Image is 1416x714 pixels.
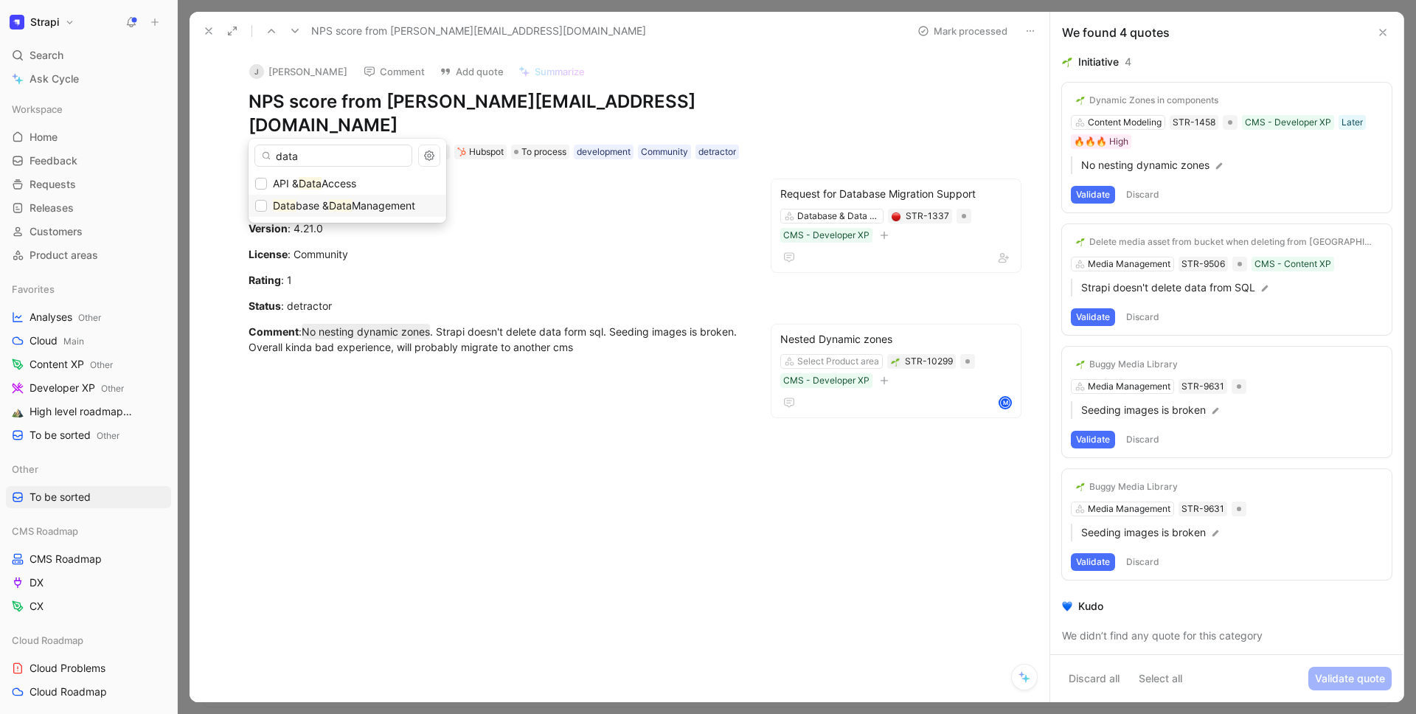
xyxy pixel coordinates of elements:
[352,199,415,212] span: Management
[273,177,299,190] span: API &
[273,199,296,212] mark: Data
[296,199,329,212] span: base &
[254,145,412,167] input: Search...
[322,177,356,190] span: Access
[329,199,352,212] mark: Data
[299,177,322,190] mark: Data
